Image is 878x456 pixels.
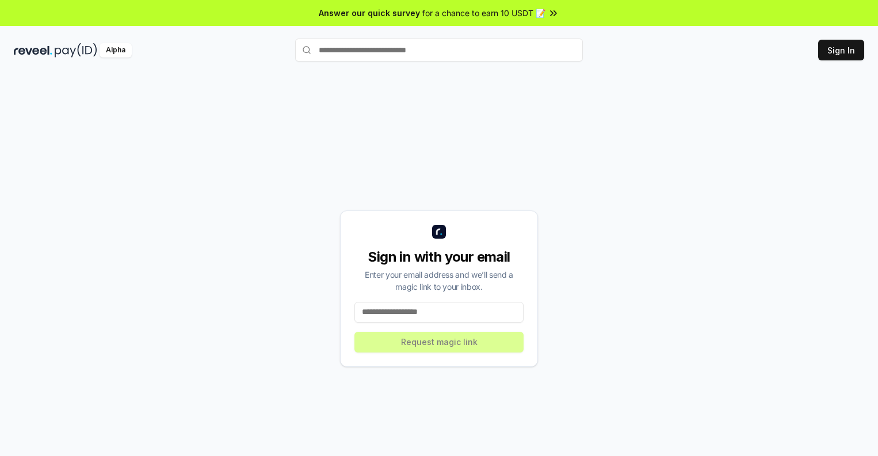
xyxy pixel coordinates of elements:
[319,7,420,19] span: Answer our quick survey
[354,269,524,293] div: Enter your email address and we’ll send a magic link to your inbox.
[818,40,864,60] button: Sign In
[14,43,52,58] img: reveel_dark
[354,248,524,266] div: Sign in with your email
[432,225,446,239] img: logo_small
[55,43,97,58] img: pay_id
[100,43,132,58] div: Alpha
[422,7,545,19] span: for a chance to earn 10 USDT 📝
